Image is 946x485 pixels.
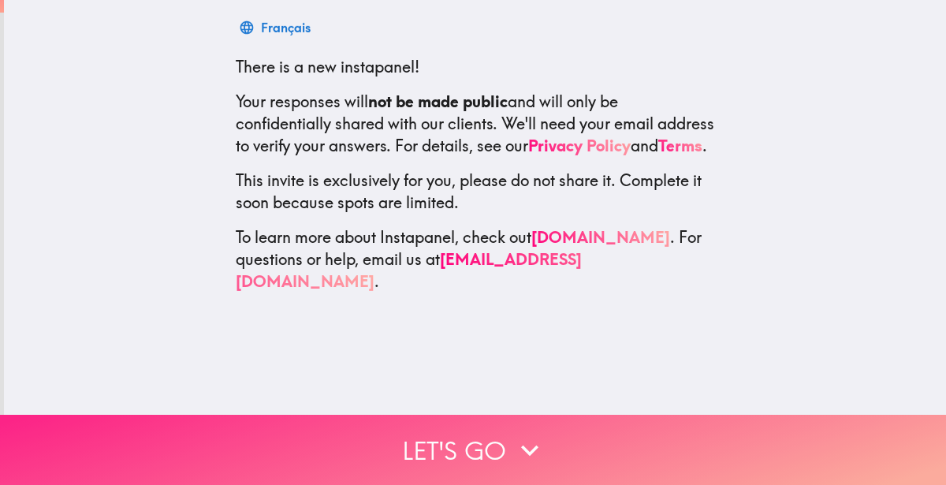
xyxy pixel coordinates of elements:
[368,91,508,111] b: not be made public
[261,17,311,39] div: Français
[658,136,702,155] a: Terms
[236,12,317,43] button: Français
[236,91,715,157] p: Your responses will and will only be confidentially shared with our clients. We'll need your emai...
[531,227,670,247] a: [DOMAIN_NAME]
[236,226,715,293] p: To learn more about Instapanel, check out . For questions or help, email us at .
[528,136,631,155] a: Privacy Policy
[236,170,715,214] p: This invite is exclusively for you, please do not share it. Complete it soon because spots are li...
[236,249,582,291] a: [EMAIL_ADDRESS][DOMAIN_NAME]
[236,57,419,76] span: There is a new instapanel!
